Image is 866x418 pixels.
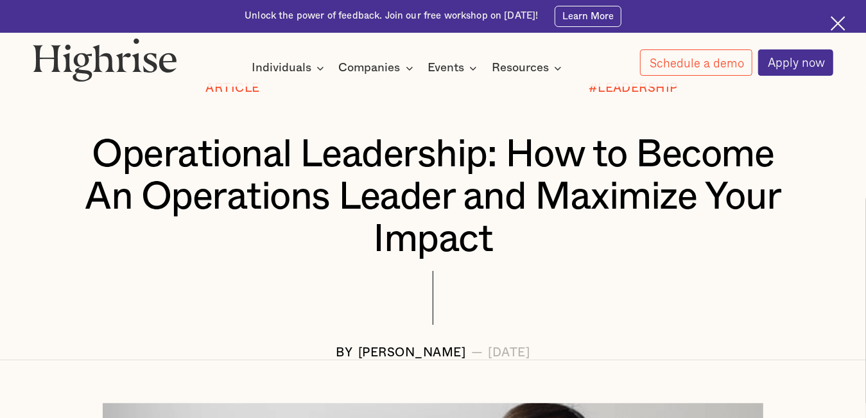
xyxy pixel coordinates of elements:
[205,82,260,96] div: Article
[358,347,466,360] div: [PERSON_NAME]
[471,347,483,360] div: —
[65,134,800,261] h1: Operational Leadership: How to Become An Operations Leader and Maximize Your Impact
[589,82,679,96] div: #LEADERSHIP
[428,60,481,76] div: Events
[339,60,417,76] div: Companies
[252,60,311,76] div: Individuals
[245,10,538,22] div: Unlock the power of feedback. Join our free workshop on [DATE]!
[336,347,352,360] div: BY
[33,38,178,82] img: Highrise logo
[640,49,753,76] a: Schedule a demo
[492,60,566,76] div: Resources
[758,49,834,76] a: Apply now
[339,60,401,76] div: Companies
[428,60,464,76] div: Events
[252,60,328,76] div: Individuals
[555,6,621,27] a: Learn More
[489,347,530,360] div: [DATE]
[492,60,549,76] div: Resources
[831,16,845,31] img: Cross icon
